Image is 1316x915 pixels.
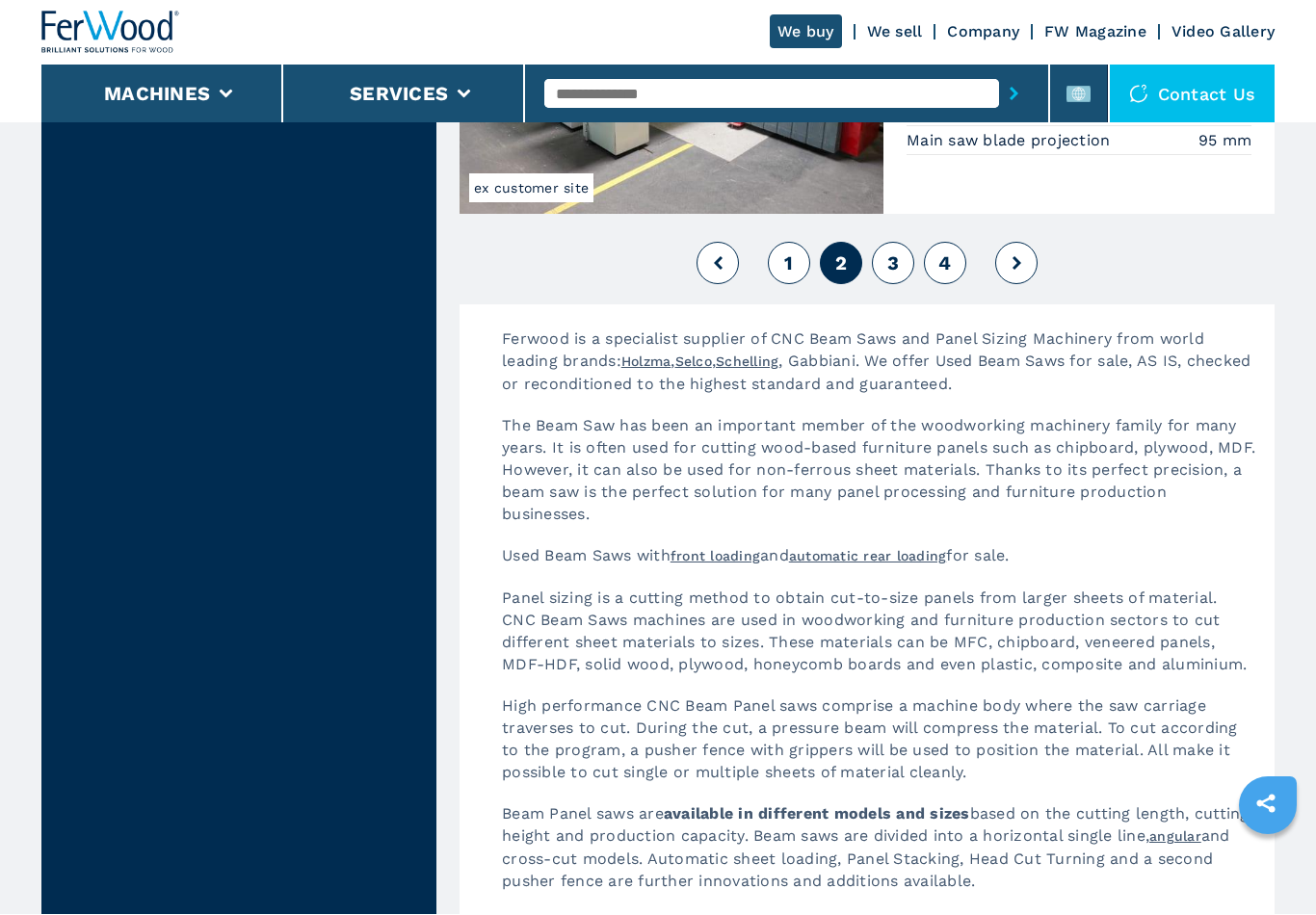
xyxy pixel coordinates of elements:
button: 1 [768,243,810,285]
iframe: Chat [1234,828,1302,901]
span: 1 [784,252,793,275]
a: We sell [867,23,923,41]
img: Contact us [1129,85,1148,104]
span: 2 [835,252,847,275]
button: submit-button [999,72,1029,117]
button: 2 [820,243,862,285]
p: Main saw blade projection [907,131,1116,152]
a: sharethis [1242,780,1290,828]
button: Services [350,83,448,106]
strong: available in different models and sizes [664,805,970,823]
a: Holzma [621,354,671,370]
a: Schelling [716,354,778,370]
span: 3 [887,252,899,275]
a: We buy [770,15,842,49]
em: 95 mm [1198,130,1251,152]
a: Video Gallery [1171,23,1275,41]
img: Ferwood [41,12,180,54]
a: front loading [671,549,760,564]
a: angular [1149,829,1201,845]
div: Contact us [1110,65,1276,123]
a: automatic rear loading [789,549,947,564]
button: 4 [924,243,966,285]
p: High performance CNC Beam Panel saws comprise a machine body where the saw carriage traverses to ... [483,695,1275,803]
p: The Beam Saw has been an important member of the woodworking machinery family for many years. It ... [483,415,1275,545]
p: Panel sizing is a cutting method to obtain cut-to-size panels from larger sheets of material. CNC... [483,588,1275,695]
span: ex customer site [469,174,593,203]
p: Used Beam Saws with and for sale. [483,545,1275,588]
a: FW Magazine [1044,23,1146,41]
p: Beam Panel saws are based on the cutting length, cutting height and production capacity. Beam saw... [483,803,1275,912]
button: Machines [104,83,210,106]
span: 4 [938,252,951,275]
button: 3 [872,243,914,285]
p: Ferwood is a specialist supplier of CNC Beam Saws and Panel Sizing Machinery from world leading b... [483,328,1275,415]
a: Company [947,23,1019,41]
a: Selco [675,354,712,370]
